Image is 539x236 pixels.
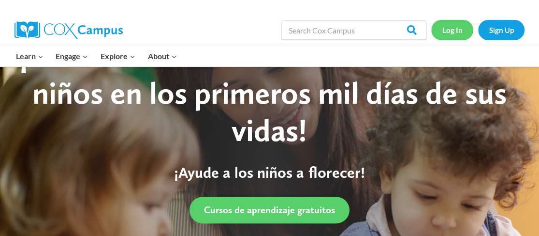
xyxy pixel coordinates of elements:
button: Child menu of Learn [10,46,50,66]
input: Search Cox Campus [281,20,426,40]
span: Cursos de aprendizaje gratuitos [204,204,335,216]
button: Child menu of About [142,46,183,66]
button: Child menu of Explore [94,46,142,66]
nav: Secondary Navigation [431,20,524,40]
nav: Primary Navigation [10,46,183,66]
img: Cox Campus [15,21,123,39]
a: Log In [431,20,473,40]
p: ¡Ayude a los niños a florecer! [19,163,520,182]
button: Child menu of Engage [50,46,95,66]
div: ¡Haz una diferencia en el futuro de los niños en los primeros mil días de sus vidas! [19,37,520,149]
a: Sign Up [478,20,524,40]
a: Cursos de aprendizaje gratuitos [189,197,350,223]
